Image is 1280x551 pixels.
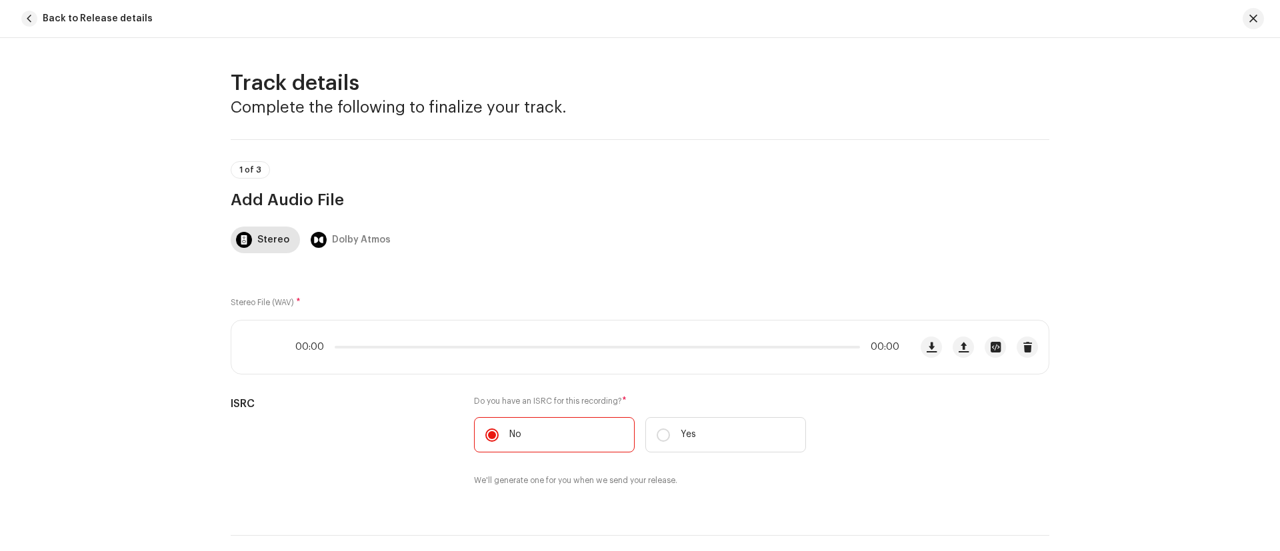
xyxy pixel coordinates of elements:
[231,396,453,412] h5: ISRC
[295,342,329,352] span: 00:00
[332,227,391,253] div: Dolby Atmos
[509,428,521,442] p: No
[231,298,294,306] small: Stereo File (WAV)
[474,474,677,487] small: We'll generate one for you when we send your release.
[865,342,899,352] span: 00:00
[257,227,289,253] div: Stereo
[474,396,806,406] label: Do you have an ISRC for this recording?
[681,428,696,442] p: Yes
[231,97,1049,118] h3: Complete the following to finalize your track.
[239,166,261,174] span: 1 of 3
[231,189,1049,211] h3: Add Audio File
[231,70,1049,97] h2: Track details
